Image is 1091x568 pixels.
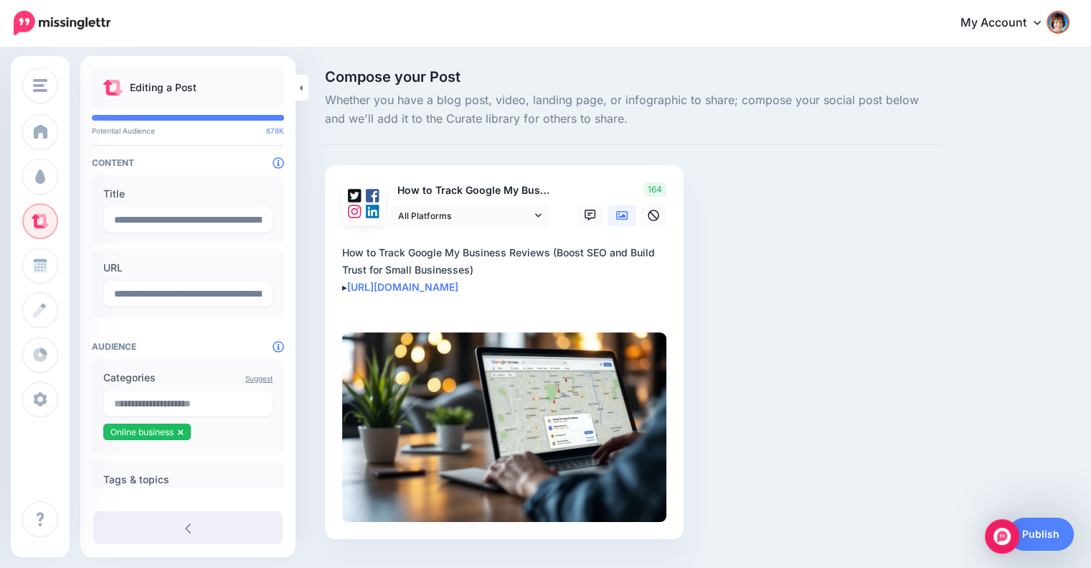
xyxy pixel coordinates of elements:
img: O4Y63ESXWN5HS9NT0MTIA6F8Y3KWSJCE.png [342,332,666,522]
span: Compose your Post [325,70,942,84]
span: Whether you have a blog post, video, landing page, or infographic to share; compose your social p... [325,91,942,129]
h4: Audience [92,341,284,352]
div: How to Track Google My Business Reviews (Boost SEO and Build Trust for Small Businesses) ▸ [342,244,672,296]
h4: Content [92,157,284,168]
a: My Account [946,6,1069,41]
span: Online business [110,427,174,437]
label: Title [103,185,273,202]
label: URL [103,259,273,276]
a: Suggest [245,374,273,383]
label: Tags & topics [103,471,273,488]
img: menu.png [33,79,47,92]
img: curate.png [103,80,123,96]
a: Publish [1008,518,1074,551]
span: 164 [643,182,666,197]
p: How to Track Google My Business Reviews (Boost SEO and Build Trust for Small Businesses) [391,182,550,199]
p: Potential Audience [92,126,284,135]
span: All Platforms [398,208,532,223]
label: Categories [103,369,273,386]
a: All Platforms [391,205,549,226]
p: Editing a Post [130,79,197,96]
span: 678K [266,126,284,135]
div: Open Intercom Messenger [985,519,1019,554]
img: Missinglettr [14,11,110,35]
